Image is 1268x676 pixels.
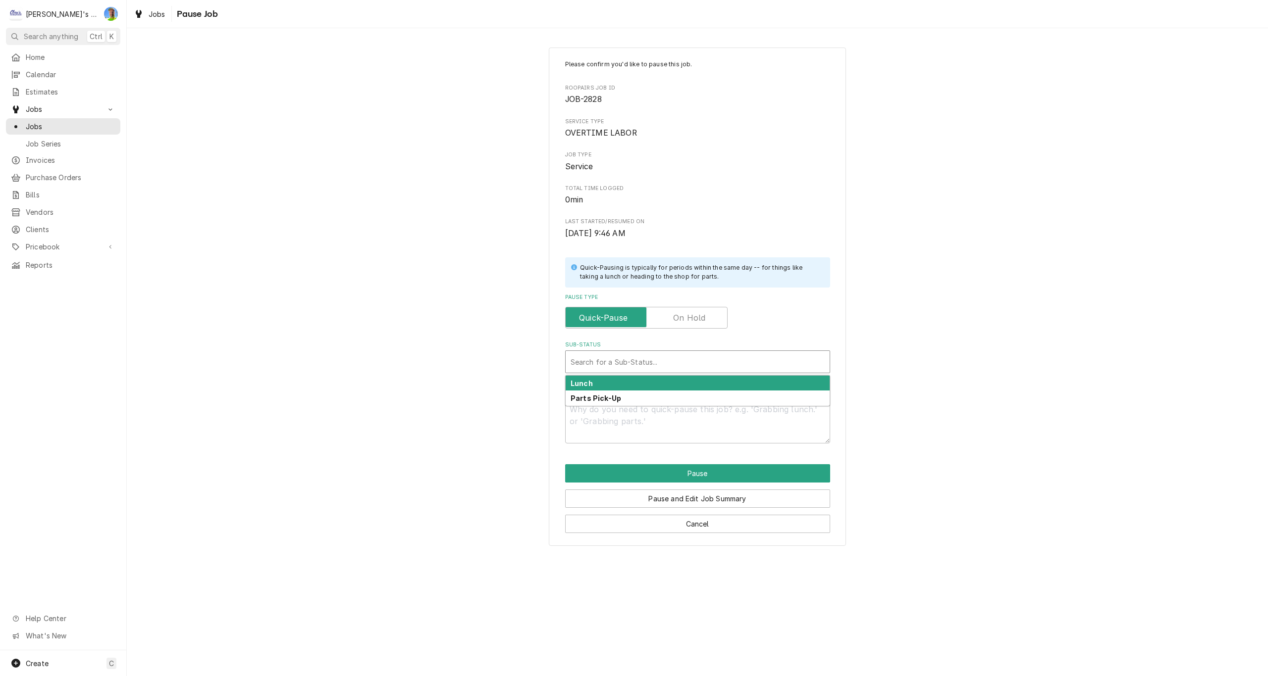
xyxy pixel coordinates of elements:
[565,194,830,206] span: Total Time Logged
[565,464,830,533] div: Button Group
[6,84,120,100] a: Estimates
[6,136,120,152] a: Job Series
[26,52,115,62] span: Home
[26,155,115,165] span: Invoices
[549,48,846,546] div: Job Pause
[90,31,103,42] span: Ctrl
[6,204,120,220] a: Vendors
[26,659,49,668] span: Create
[565,218,830,239] div: Last Started/Resumed On
[109,31,114,42] span: K
[24,31,78,42] span: Search anything
[565,228,830,240] span: Last Started/Resumed On
[26,190,115,200] span: Bills
[26,104,101,114] span: Jobs
[6,221,120,238] a: Clients
[6,187,120,203] a: Bills
[565,185,830,206] div: Total Time Logged
[565,464,830,483] button: Pause
[26,630,114,641] span: What's New
[565,162,593,171] span: Service
[9,7,23,21] div: C
[130,6,169,22] a: Jobs
[565,84,830,92] span: Roopairs Job ID
[565,127,830,139] span: Service Type
[565,195,583,204] span: 0min
[104,7,118,21] div: Greg Austin's Avatar
[565,489,830,508] button: Pause and Edit Job Summary
[26,207,115,217] span: Vendors
[565,161,830,173] span: Job Type
[6,169,120,186] a: Purchase Orders
[565,151,830,159] span: Job Type
[26,172,115,183] span: Purchase Orders
[109,658,114,669] span: C
[9,7,23,21] div: Clay's Refrigeration's Avatar
[6,257,120,273] a: Reports
[565,229,626,238] span: [DATE] 9:46 AM
[6,66,120,83] a: Calendar
[565,483,830,508] div: Button Group Row
[565,185,830,193] span: Total Time Logged
[6,628,120,644] a: Go to What's New
[565,293,830,301] label: Pause Type
[149,9,165,19] span: Jobs
[565,341,830,349] label: Sub-Status
[565,293,830,329] div: Pause Type
[565,95,602,104] span: JOB-2828
[565,386,830,443] div: Pause Reason
[26,121,115,132] span: Jobs
[6,49,120,65] a: Home
[565,60,830,443] div: Job Pause Form
[6,101,120,117] a: Go to Jobs
[565,515,830,533] button: Cancel
[26,69,115,80] span: Calendar
[26,613,114,624] span: Help Center
[6,610,120,627] a: Go to Help Center
[565,118,830,139] div: Service Type
[26,224,115,235] span: Clients
[565,84,830,105] div: Roopairs Job ID
[6,118,120,135] a: Jobs
[6,28,120,45] button: Search anythingCtrlK
[565,60,830,69] p: Please confirm you'd like to pause this job.
[580,263,820,282] div: Quick-Pausing is typically for periods within the same day -- for things like taking a lunch or h...
[6,152,120,168] a: Invoices
[571,394,621,402] strong: Parts Pick-Up
[571,379,593,387] strong: Lunch
[565,128,637,138] span: OVERTIME LABOR
[26,260,115,270] span: Reports
[565,464,830,483] div: Button Group Row
[565,94,830,105] span: Roopairs Job ID
[565,508,830,533] div: Button Group Row
[565,151,830,172] div: Job Type
[104,7,118,21] div: GA
[26,241,101,252] span: Pricebook
[26,87,115,97] span: Estimates
[565,218,830,226] span: Last Started/Resumed On
[565,341,830,373] div: Sub-Status
[565,118,830,126] span: Service Type
[26,139,115,149] span: Job Series
[6,239,120,255] a: Go to Pricebook
[174,7,218,21] span: Pause Job
[26,9,99,19] div: [PERSON_NAME]'s Refrigeration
